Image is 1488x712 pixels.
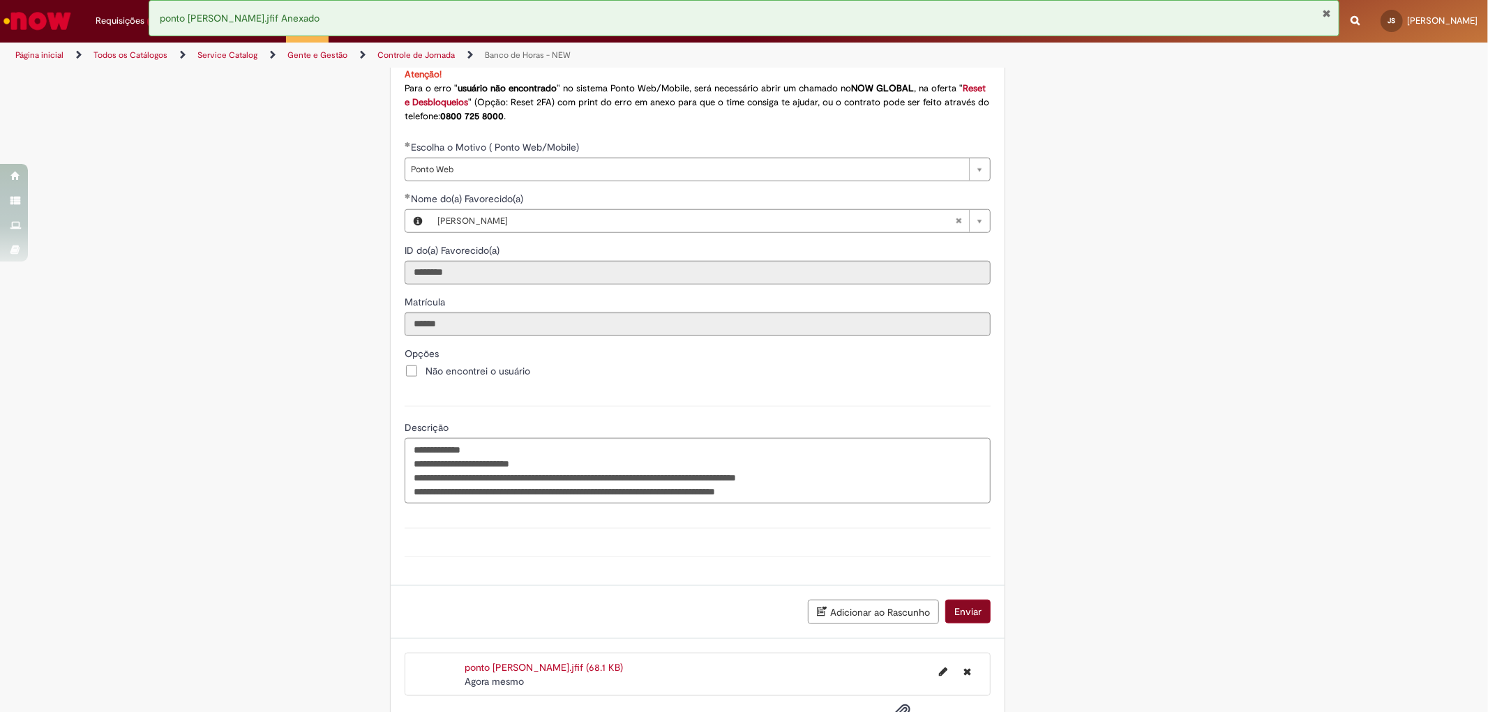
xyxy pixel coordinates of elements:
[426,364,530,378] span: Não encontrei o usuário
[465,675,524,688] span: Agora mesmo
[405,421,451,434] span: Descrição
[430,210,990,232] a: [PERSON_NAME]Limpar campo Nome do(a) Favorecido(a)
[485,50,571,61] a: Banco de Horas - NEW
[197,50,257,61] a: Service Catalog
[405,312,991,336] input: Matrícula
[931,660,956,683] button: Editar nome de arquivo ponto igor.jfif
[405,261,991,285] input: ID do(a) Favorecido(a)
[405,142,411,147] span: Obrigatório Preenchido
[405,295,448,309] label: Somente leitura - Matrícula
[948,210,969,232] abbr: Limpar campo Nome do(a) Favorecido(a)
[1323,8,1332,19] button: Fechar Notificação
[147,16,158,28] span: 1
[1,7,73,35] img: ServiceNow
[437,210,955,232] span: [PERSON_NAME]
[96,14,144,28] span: Requisições
[1388,16,1396,25] span: JS
[1407,15,1478,26] span: [PERSON_NAME]
[458,82,557,94] strong: usuário não encontrado
[405,296,448,308] span: Somente leitura - Matrícula
[405,82,986,108] a: Reset e Desbloqueios
[93,50,167,61] a: Todos os Catálogos
[411,141,582,153] span: Escolha o Motivo ( Ponto Web/Mobile)
[405,438,991,503] textarea: Descrição
[851,82,914,94] strong: NOW GLOBAL
[405,82,989,122] span: Para o erro " " no sistema Ponto Web/Mobile, será necessário abrir um chamado no , na oferta " " ...
[405,347,442,360] span: Opções
[945,600,991,623] button: Enviar
[411,158,962,181] span: Ponto Web
[405,68,442,80] span: Atenção!
[15,50,63,61] a: Página inicial
[160,12,320,24] span: ponto [PERSON_NAME].jfif Anexado
[405,243,502,257] label: Somente leitura - ID do(a) Favorecido(a)
[440,110,504,122] strong: 0800 725 8000
[405,210,430,232] button: Nome do(a) Favorecido(a), Visualizar este registro Igor Souza Santana
[10,43,982,68] ul: Trilhas de página
[808,600,939,624] button: Adicionar ao Rascunho
[405,193,411,199] span: Obrigatório Preenchido
[465,661,623,674] a: ponto [PERSON_NAME].jfif (68.1 KB)
[955,660,979,683] button: Excluir ponto igor.jfif
[465,675,524,688] time: 28/08/2025 09:19:49
[287,50,347,61] a: Gente e Gestão
[405,244,502,257] span: Somente leitura - ID do(a) Favorecido(a)
[377,50,455,61] a: Controle de Jornada
[411,192,526,205] span: Nome do(a) Favorecido(a)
